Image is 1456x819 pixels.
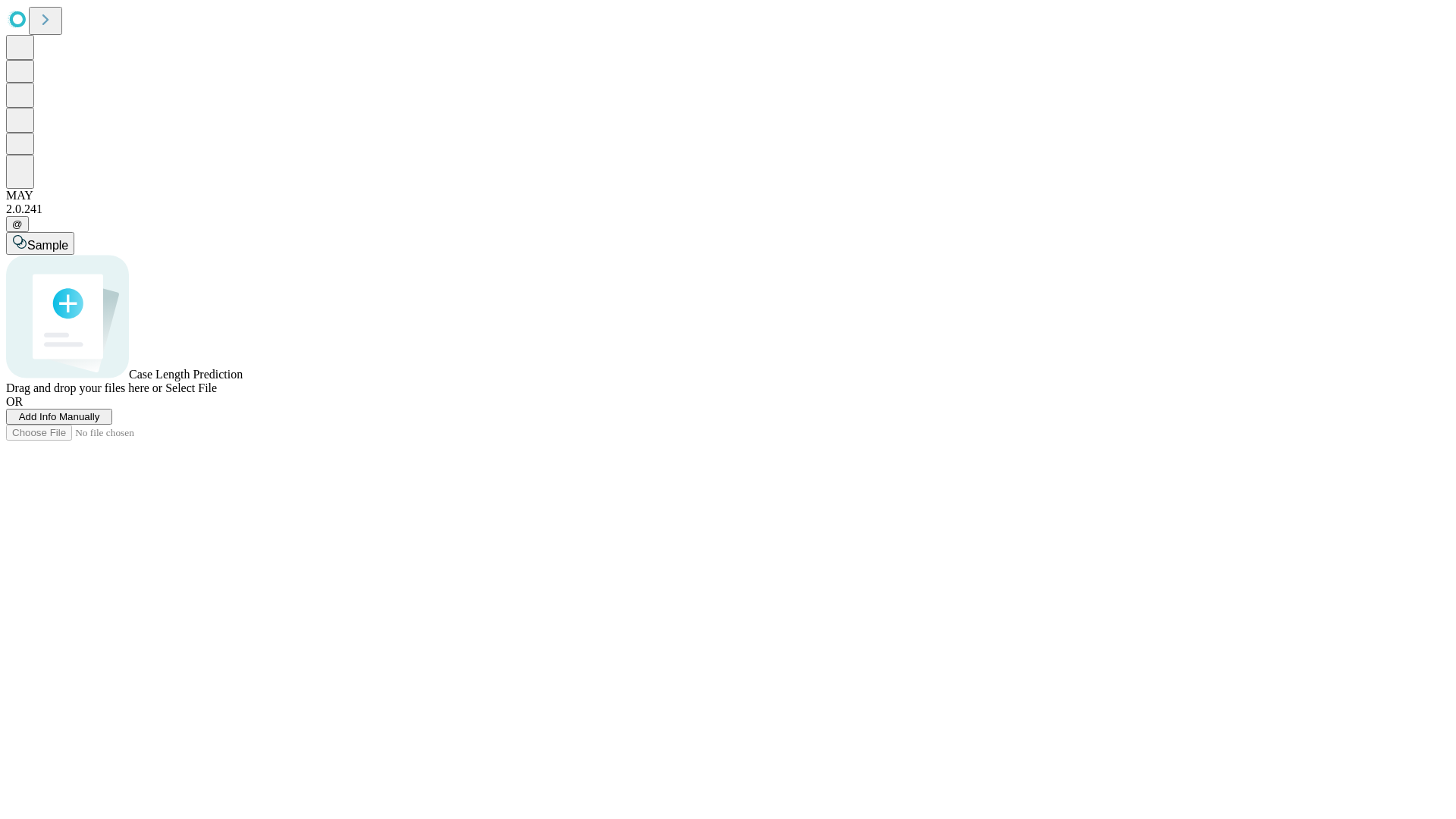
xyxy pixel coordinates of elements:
div: 2.0.241 [6,202,1450,216]
button: @ [6,216,29,232]
span: OR [6,395,23,408]
span: Case Length Prediction [129,368,243,381]
span: Select File [165,381,217,394]
button: Sample [6,232,74,255]
span: Sample [27,239,68,252]
span: Add Info Manually [19,411,100,422]
span: Drag and drop your files here or [6,381,162,394]
button: Add Info Manually [6,409,112,425]
div: MAY [6,189,1450,202]
span: @ [12,218,23,230]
